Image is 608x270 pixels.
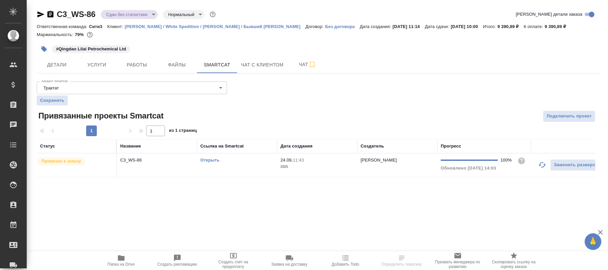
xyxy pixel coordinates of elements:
p: 2025 [280,164,354,170]
a: Без договора [325,23,360,29]
p: Привязан к заказу [41,158,81,165]
button: Обновить прогресс [534,157,550,173]
span: Подключить проект [547,112,592,120]
div: Статус [40,143,55,150]
div: Сдан без статистики [101,10,158,19]
p: К оплате: [524,24,545,29]
p: 24.09, [280,158,293,163]
span: Чат с клиентом [241,61,283,69]
p: C3_WS-86 [120,157,194,164]
p: Дата сдачи: [425,24,450,29]
div: Дата создания [280,143,313,150]
span: Заменить разверстку [554,161,602,169]
p: [DATE] 10:00 [451,24,483,29]
span: Обновлено [DATE] 14:03 [441,166,496,171]
p: [PERSON_NAME] / White Spedition / [PERSON_NAME] / Бывший [PERSON_NAME] [125,24,306,29]
p: Маржинальность: [37,32,75,37]
a: C3_WS-86 [57,10,95,19]
p: 9 390,89 ₽ [545,24,571,29]
div: Создатель [361,143,384,150]
a: Открыть [200,158,219,163]
p: 11:43 [293,158,304,163]
span: Чат [291,60,324,69]
p: Без договора [325,24,360,29]
span: Qingdao Lilai Petrochemical Ltd [51,46,131,51]
div: Трактат [37,81,227,94]
p: 9 390,89 ₽ [497,24,524,29]
button: 1620.00 RUB; [85,30,94,39]
span: Услуги [81,61,113,69]
p: Ответственная команда: [37,24,89,29]
button: Доп статусы указывают на важность/срочность заказа [208,10,217,19]
button: Скопировать ссылку [46,10,54,18]
p: Клиент: [107,24,125,29]
p: [PERSON_NAME] [361,158,397,163]
p: Дата создания: [360,24,392,29]
div: 100% [500,157,512,164]
div: Прогресс [441,143,461,150]
p: Сити3 [89,24,108,29]
p: 79% [75,32,85,37]
button: Нормальный [166,12,196,17]
button: Подключить проект [543,110,595,122]
span: Детали [41,61,73,69]
div: Название [120,143,141,150]
span: Привязанные проекты Smartcat [37,110,164,121]
button: Сохранить [37,95,68,105]
p: [DATE] 11:14 [393,24,425,29]
span: Работы [121,61,153,69]
div: Ссылка на Smartcat [200,143,244,150]
span: Smartcat [201,61,233,69]
span: 🙏 [587,235,599,249]
button: Добавить тэг [37,42,51,56]
button: Скопировать ссылку для ЯМессенджера [37,10,45,18]
div: Сдан без статистики [163,10,204,19]
svg: Подписаться [308,61,316,69]
span: Сохранить [40,97,64,104]
p: Договор: [306,24,325,29]
a: [PERSON_NAME] / White Spedition / [PERSON_NAME] / Бывший [PERSON_NAME] [125,23,306,29]
button: 🙏 [585,233,601,250]
p: Итого: [483,24,497,29]
span: Файлы [161,61,193,69]
p: #Qingdao Lilai Petrochemical Ltd [56,46,126,52]
button: Заменить разверстку [550,159,606,171]
span: из 1 страниц [169,126,197,136]
span: [PERSON_NAME] детали заказа [516,11,582,18]
button: Сдан без статистики [104,12,150,17]
button: Трактат [41,85,61,91]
